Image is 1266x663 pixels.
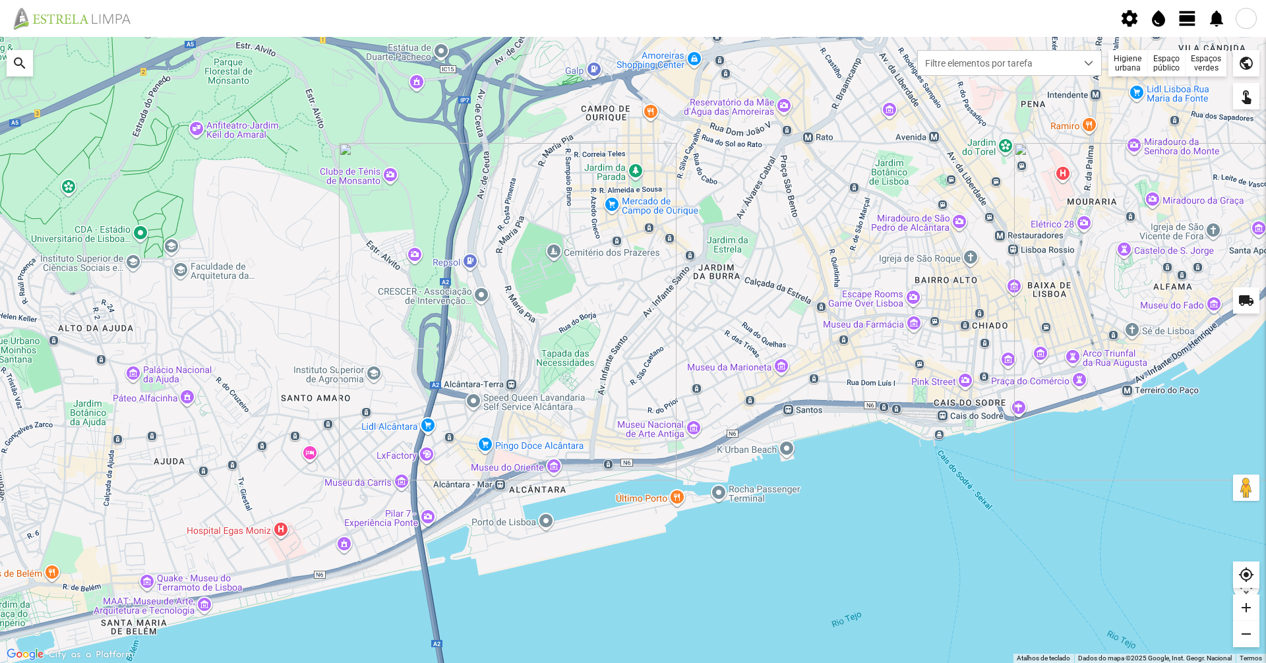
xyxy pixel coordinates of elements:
div: Higiene urbana [1108,50,1148,76]
div: Espaço público [1148,50,1186,76]
span: Filtre elementos por tarefa [918,51,1076,75]
a: Termos (abre num novo separador) [1240,654,1262,662]
div: local_shipping [1233,287,1259,314]
button: Arraste o Pegman para o mapa para abrir o Street View [1233,475,1259,501]
a: Abrir esta área no Google Maps (abre uma nova janela) [3,646,47,663]
div: remove [1233,621,1259,647]
div: add [1233,594,1259,621]
span: view_day [1178,9,1197,28]
span: water_drop [1149,9,1168,28]
img: file [9,7,145,30]
div: Espaços verdes [1186,50,1226,76]
div: dropdown trigger [1076,51,1102,75]
span: settings [1120,9,1139,28]
div: search [7,50,33,76]
img: Google [3,646,47,663]
span: Dados do mapa ©2025 Google, Inst. Geogr. Nacional [1078,654,1232,662]
div: my_location [1233,562,1259,588]
div: public [1233,50,1259,76]
div: touch_app [1233,83,1259,109]
button: Atalhos de teclado [1017,654,1070,663]
span: notifications [1207,9,1226,28]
